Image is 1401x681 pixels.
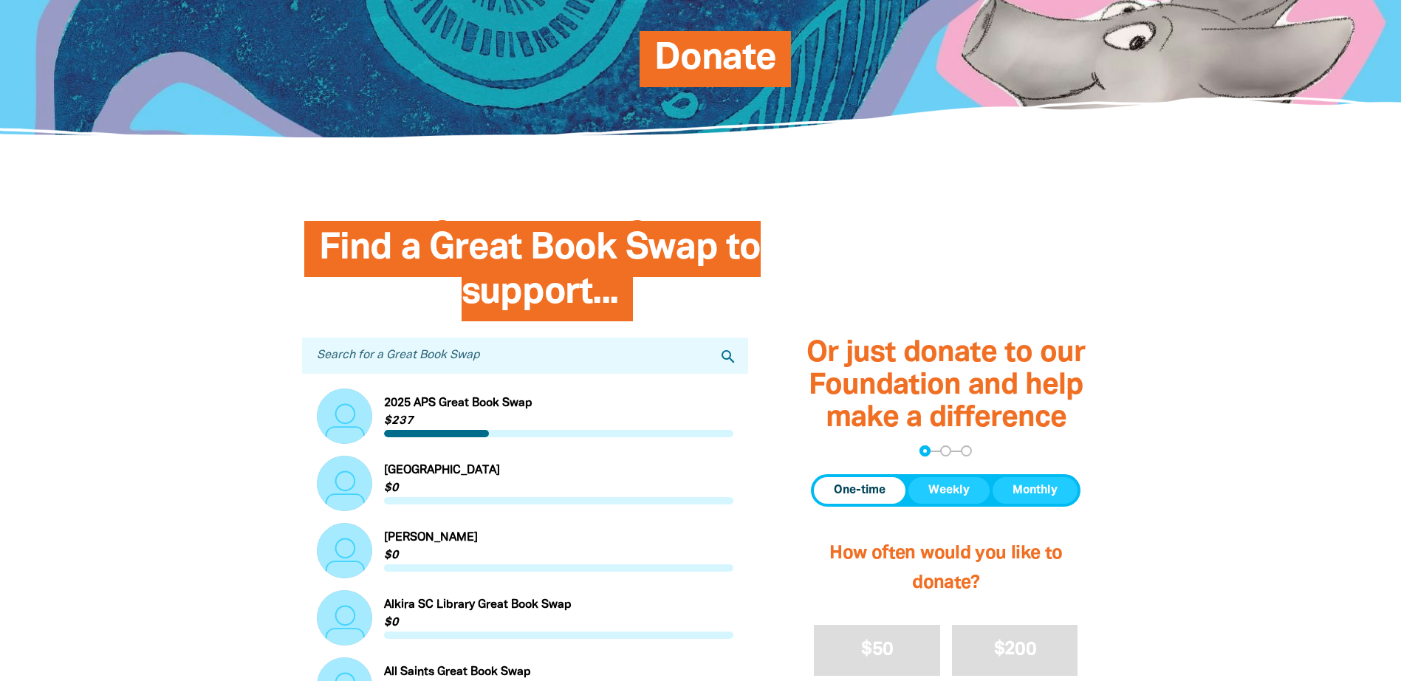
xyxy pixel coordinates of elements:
button: Navigate to step 2 of 3 to enter your details [940,445,951,456]
button: One-time [814,477,905,504]
span: Monthly [1013,482,1058,499]
span: $50 [861,641,893,658]
span: Find a Great Book Swap to support... [319,232,761,321]
h2: How often would you like to donate? [811,524,1080,613]
button: $50 [814,625,940,676]
span: Or just donate to our Foundation and help make a difference [806,340,1085,432]
button: Monthly [993,477,1078,504]
button: Navigate to step 1 of 3 to enter your donation amount [919,445,931,456]
button: Weekly [908,477,990,504]
i: search [719,348,737,366]
div: Donation frequency [811,474,1080,507]
span: Donate [654,42,776,87]
button: $200 [952,625,1078,676]
span: $200 [994,641,1036,658]
span: Weekly [928,482,970,499]
span: One-time [834,482,886,499]
button: Navigate to step 3 of 3 to enter your payment details [961,445,972,456]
